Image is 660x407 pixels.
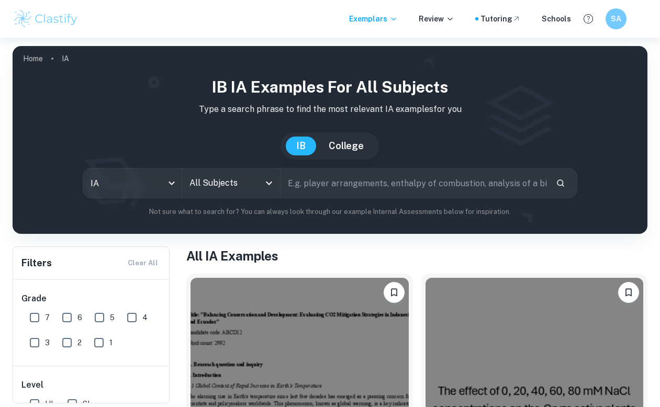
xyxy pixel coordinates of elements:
[542,13,571,25] a: Schools
[480,13,521,25] a: Tutoring
[286,137,316,155] button: IB
[45,312,50,323] span: 7
[13,8,79,29] img: Clastify logo
[23,51,43,66] a: Home
[349,13,398,25] p: Exemplars
[62,53,69,64] p: IA
[281,168,547,198] input: E.g. player arrangements, enthalpy of combustion, analysis of a big city...
[384,282,405,303] button: Bookmark
[21,207,639,217] p: Not sure what to search for? You can always look through our example Internal Assessments below f...
[186,246,647,265] h1: All IA Examples
[318,137,374,155] button: College
[110,312,115,323] span: 5
[419,13,454,25] p: Review
[45,337,50,348] span: 3
[21,103,639,116] p: Type a search phrase to find the most relevant IA examples for you
[21,75,639,99] h1: IB IA examples for all subjects
[579,10,597,28] button: Help and Feedback
[142,312,148,323] span: 4
[21,379,162,391] h6: Level
[13,46,647,234] img: profile cover
[618,282,639,303] button: Bookmark
[83,168,182,198] div: IA
[77,337,82,348] span: 2
[77,312,82,323] span: 6
[610,13,622,25] h6: SA
[552,174,569,192] button: Search
[262,176,276,190] button: Open
[21,292,162,305] h6: Grade
[606,8,627,29] button: SA
[109,337,113,348] span: 1
[21,256,52,270] h6: Filters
